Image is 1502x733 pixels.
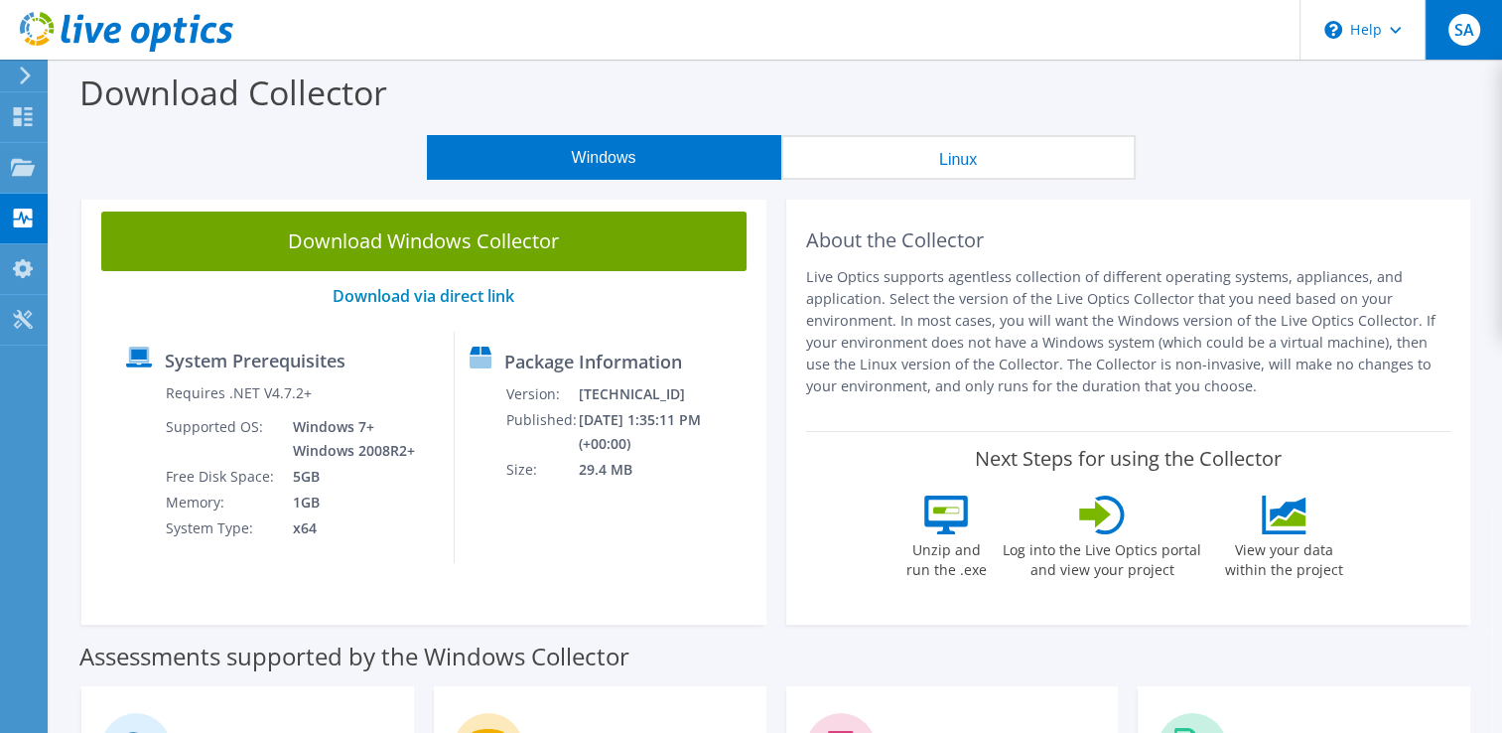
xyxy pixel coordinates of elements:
svg: \n [1324,21,1342,39]
td: Supported OS: [165,414,278,464]
td: Version: [505,381,578,407]
span: SA [1448,14,1480,46]
td: 29.4 MB [578,457,756,483]
label: Package Information [504,352,682,371]
label: Requires .NET V4.7.2+ [166,383,312,403]
label: System Prerequisites [165,351,345,370]
p: Live Optics supports agentless collection of different operating systems, appliances, and applica... [806,266,1451,397]
td: System Type: [165,515,278,541]
button: Windows [427,135,781,180]
label: Unzip and run the .exe [900,534,992,580]
a: Download via direct link [333,285,514,307]
td: Memory: [165,490,278,515]
label: View your data within the project [1212,534,1355,580]
td: 5GB [278,464,419,490]
label: Log into the Live Optics portal and view your project [1002,534,1202,580]
td: Size: [505,457,578,483]
td: Windows 7+ Windows 2008R2+ [278,414,419,464]
td: [DATE] 1:35:11 PM (+00:00) [578,407,756,457]
label: Next Steps for using the Collector [975,447,1282,471]
button: Linux [781,135,1136,180]
td: Free Disk Space: [165,464,278,490]
td: 1GB [278,490,419,515]
td: [TECHNICAL_ID] [578,381,756,407]
td: x64 [278,515,419,541]
td: Published: [505,407,578,457]
label: Assessments supported by the Windows Collector [79,647,629,666]
h2: About the Collector [806,228,1451,252]
label: Download Collector [79,70,387,115]
a: Download Windows Collector [101,212,747,271]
